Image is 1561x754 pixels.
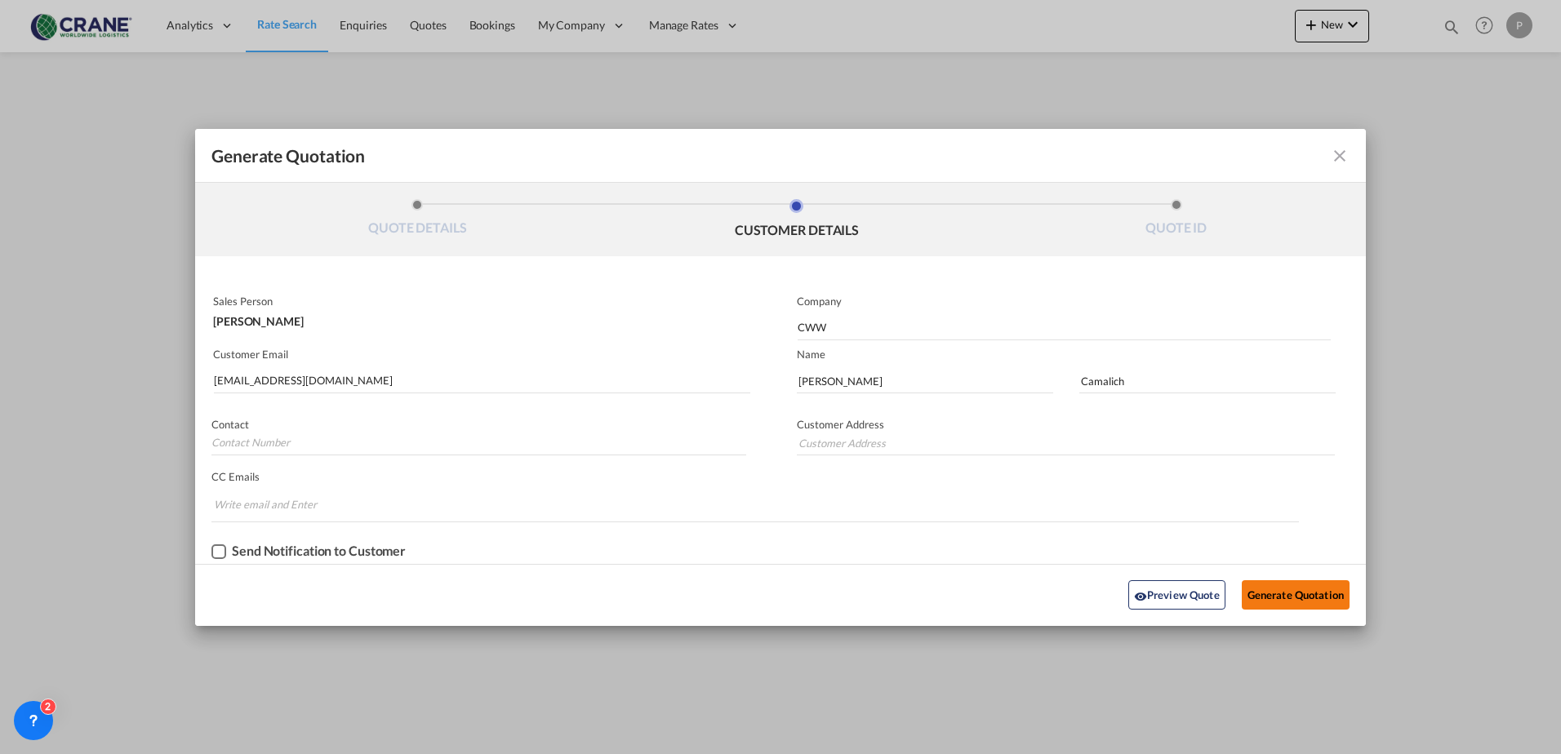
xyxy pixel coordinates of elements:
div: Send Notification to Customer [232,543,406,558]
li: CUSTOMER DETAILS [607,199,987,243]
li: QUOTE ID [986,199,1366,243]
input: First Name [797,369,1053,393]
input: Customer Address [797,431,1335,455]
p: Company [797,295,1331,308]
input: Contact Number [211,431,746,455]
md-dialog: Generate QuotationQUOTE ... [195,129,1366,626]
p: CC Emails [211,470,1299,483]
p: Contact [211,418,746,431]
button: Generate Quotation [1242,580,1350,610]
md-chips-wrap: Chips container. Enter the text area, then type text, and press enter to add a chip. [211,490,1299,521]
input: Company Name [798,316,1331,340]
p: Customer Email [213,348,750,361]
li: QUOTE DETAILS [228,199,607,243]
p: Name [797,348,1366,361]
input: Last Name [1079,369,1336,393]
div: [PERSON_NAME] [213,308,746,327]
span: Customer Address [797,418,884,431]
span: Generate Quotation [211,145,365,166]
md-icon: icon-eye [1134,590,1147,603]
button: icon-eyePreview Quote [1128,580,1225,610]
p: Sales Person [213,295,746,308]
md-icon: icon-close fg-AAA8AD cursor m-0 [1330,146,1350,166]
input: Chips input. [214,491,336,517]
md-checkbox: Checkbox No Ink [211,543,406,560]
input: Search by Customer Name/Email Id/Company [214,369,750,393]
